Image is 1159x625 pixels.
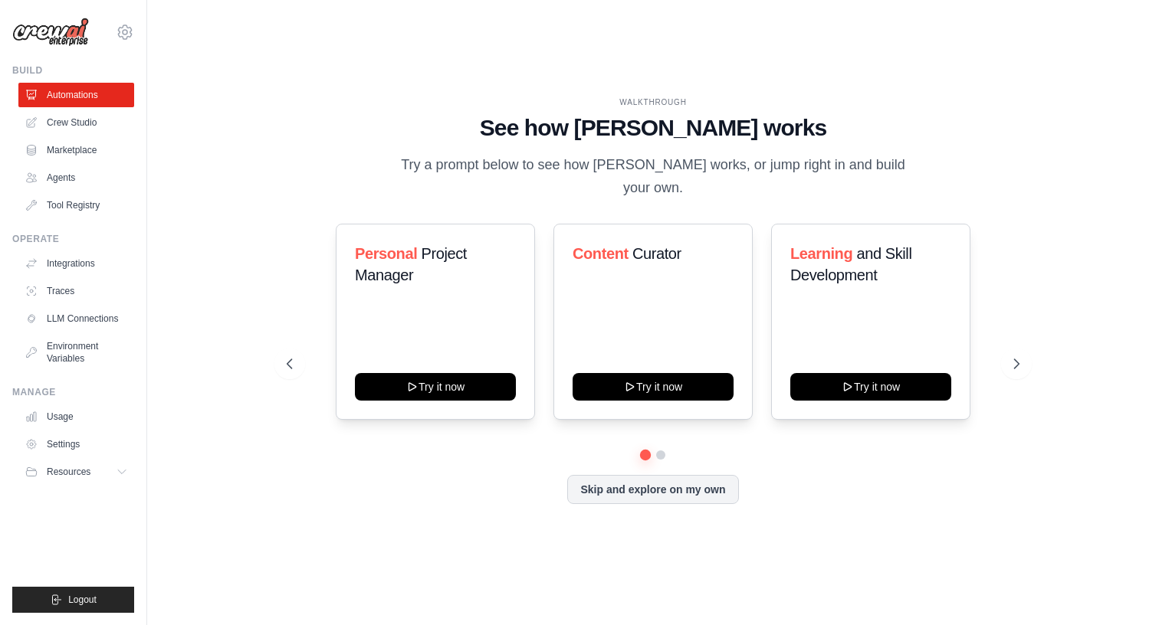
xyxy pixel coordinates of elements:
[18,165,134,190] a: Agents
[18,306,134,331] a: LLM Connections
[790,245,911,283] span: and Skill Development
[567,475,738,504] button: Skip and explore on my own
[18,404,134,429] a: Usage
[355,373,516,401] button: Try it now
[355,245,417,262] span: Personal
[68,594,97,606] span: Logout
[18,251,134,276] a: Integrations
[18,83,134,107] a: Automations
[790,245,852,262] span: Learning
[287,114,1020,142] h1: See how [PERSON_NAME] works
[573,373,734,401] button: Try it now
[12,64,134,77] div: Build
[18,279,134,303] a: Traces
[12,18,89,47] img: Logo
[18,138,134,162] a: Marketplace
[12,386,134,398] div: Manage
[790,373,951,401] button: Try it now
[355,245,467,283] span: Project Manager
[12,587,134,613] button: Logout
[18,193,134,218] a: Tool Registry
[12,233,134,245] div: Operate
[632,245,681,262] span: Curator
[18,334,134,371] a: Environment Variables
[573,245,629,262] span: Content
[287,97,1020,108] div: WALKTHROUGH
[396,154,911,199] p: Try a prompt below to see how [PERSON_NAME] works, or jump right in and build your own.
[18,460,134,484] button: Resources
[18,110,134,135] a: Crew Studio
[47,466,90,478] span: Resources
[18,432,134,456] a: Settings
